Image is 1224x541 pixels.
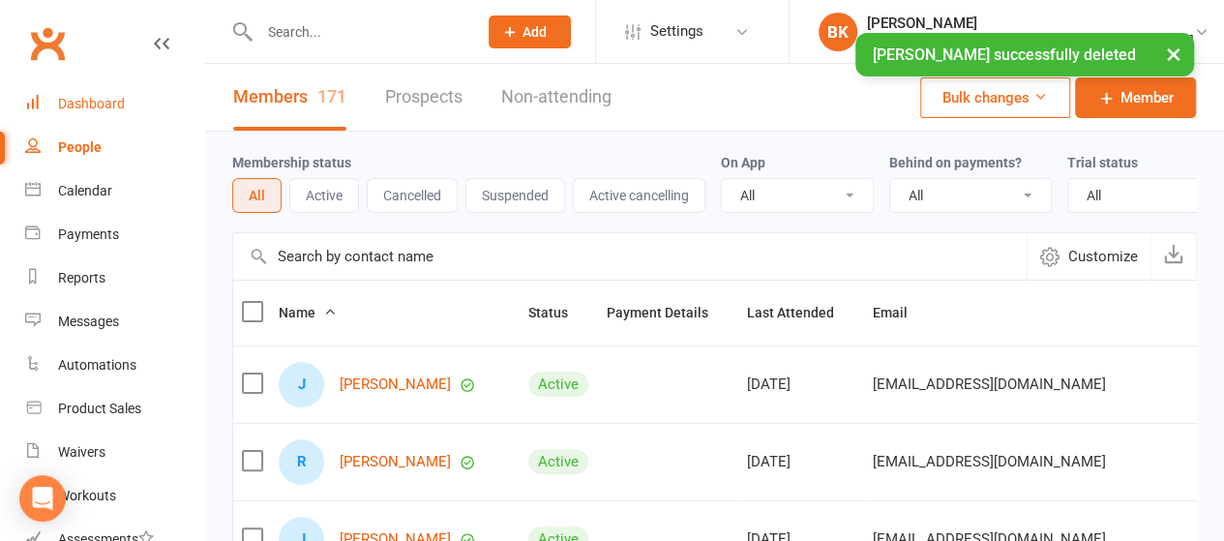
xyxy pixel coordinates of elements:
button: Add [489,15,571,48]
a: [PERSON_NAME] [340,454,451,470]
span: Name [279,305,337,320]
div: Workouts [58,488,116,503]
button: Cancelled [367,178,458,213]
a: Dashboard [25,82,204,126]
a: [PERSON_NAME] [340,376,451,393]
label: On App [721,155,765,170]
button: Email [873,301,929,324]
button: Name [279,301,337,324]
button: Payment Details [607,301,730,324]
button: Customize [1027,233,1150,280]
span: Email [873,305,929,320]
a: Reports [25,256,204,300]
span: Member [1120,86,1174,109]
button: × [1156,33,1191,75]
div: [PERSON_NAME] successfully deleted [855,33,1194,76]
button: Active cancelling [573,178,705,213]
div: J [279,362,324,407]
span: Last Attended [747,305,855,320]
div: Uniting Seniors [PERSON_NAME][GEOGRAPHIC_DATA] [867,32,1194,49]
div: Messages [58,314,119,329]
div: [DATE] [747,454,855,470]
div: Payments [58,226,119,242]
div: Dashboard [58,96,125,111]
a: Members171 [233,64,346,131]
div: Active [528,372,588,397]
div: [PERSON_NAME] [867,15,1194,32]
button: All [232,178,282,213]
label: Behind on payments? [889,155,1022,170]
a: Member [1075,77,1196,118]
label: Trial status [1067,155,1138,170]
a: Clubworx [23,19,72,68]
div: Product Sales [58,401,141,416]
a: Payments [25,213,204,256]
a: Non-attending [501,64,612,131]
div: Reports [58,270,105,286]
div: [DATE] [747,376,855,393]
a: Waivers [25,431,204,474]
button: Bulk changes [920,77,1070,118]
input: Search... [254,18,463,45]
a: Product Sales [25,387,204,431]
span: [EMAIL_ADDRESS][DOMAIN_NAME] [873,443,1106,480]
span: [EMAIL_ADDRESS][DOMAIN_NAME] [873,366,1106,403]
a: People [25,126,204,169]
a: Messages [25,300,204,344]
div: Open Intercom Messenger [19,475,66,522]
a: Prospects [385,64,463,131]
button: Suspended [465,178,565,213]
button: Active [289,178,359,213]
span: Settings [650,10,703,53]
div: Calendar [58,183,112,198]
input: Search by contact name [233,233,1027,280]
div: People [58,139,102,155]
span: Payment Details [607,305,730,320]
div: R [279,439,324,485]
button: Last Attended [747,301,855,324]
div: BK [819,13,857,51]
span: Customize [1068,245,1138,268]
div: Active [528,449,588,474]
div: Automations [58,357,136,373]
div: Waivers [58,444,105,460]
a: Workouts [25,474,204,518]
span: Add [522,24,547,40]
a: Automations [25,344,204,387]
label: Membership status [232,155,351,170]
div: 171 [317,86,346,106]
a: Calendar [25,169,204,213]
span: Status [528,305,589,320]
button: Status [528,301,589,324]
